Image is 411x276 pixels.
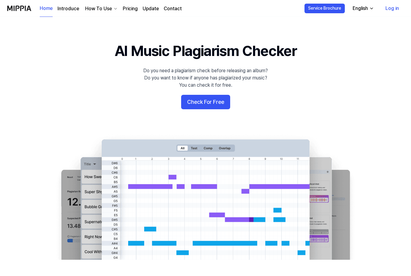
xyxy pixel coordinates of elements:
[115,41,297,61] h1: AI Music Plagiarism Checker
[57,5,79,12] a: Introduce
[348,2,378,14] button: English
[351,5,369,12] div: English
[123,5,138,12] a: Pricing
[84,5,113,12] div: How To Use
[143,67,268,89] div: Do you need a plagiarism check before releasing an album? Do you want to know if anyone has plagi...
[49,133,362,260] img: main Image
[84,5,118,12] button: How To Use
[181,95,230,109] button: Check For Free
[164,5,182,12] a: Contact
[304,4,345,13] button: Service Brochure
[143,5,159,12] a: Update
[40,0,53,17] a: Home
